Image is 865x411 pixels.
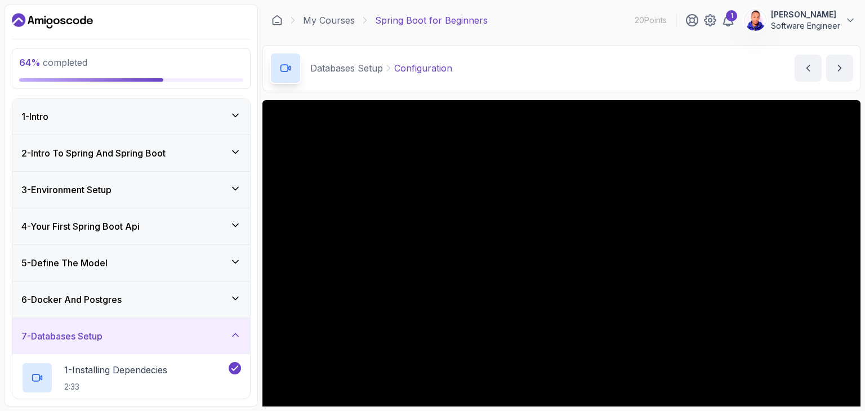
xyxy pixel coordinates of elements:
p: [PERSON_NAME] [771,9,840,20]
button: 3-Environment Setup [12,172,250,208]
p: Configuration [394,61,452,75]
h3: 2 - Intro To Spring And Spring Boot [21,146,166,160]
button: next content [826,55,853,82]
p: Databases Setup [310,61,383,75]
button: 1-Intro [12,99,250,135]
h3: 3 - Environment Setup [21,183,112,196]
p: Spring Boot for Beginners [375,14,488,27]
button: 2-Intro To Spring And Spring Boot [12,135,250,171]
button: 7-Databases Setup [12,318,250,354]
img: user profile image [744,10,766,31]
a: My Courses [303,14,355,27]
button: 5-Define The Model [12,245,250,281]
a: Dashboard [271,15,283,26]
h3: 7 - Databases Setup [21,329,102,343]
span: 64 % [19,57,41,68]
span: completed [19,57,87,68]
p: 20 Points [635,15,667,26]
h3: 5 - Define The Model [21,256,108,270]
button: 1-Installing Dependecies2:33 [21,362,241,394]
button: user profile image[PERSON_NAME]Software Engineer [744,9,856,32]
p: 1 - Installing Dependecies [64,363,167,377]
h3: 4 - Your First Spring Boot Api [21,220,140,233]
a: 1 [721,14,735,27]
div: 1 [726,10,737,21]
p: Software Engineer [771,20,840,32]
button: 4-Your First Spring Boot Api [12,208,250,244]
button: 6-Docker And Postgres [12,282,250,318]
button: previous content [795,55,822,82]
a: Dashboard [12,12,93,30]
h3: 6 - Docker And Postgres [21,293,122,306]
p: 2:33 [64,381,167,392]
h3: 1 - Intro [21,110,48,123]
